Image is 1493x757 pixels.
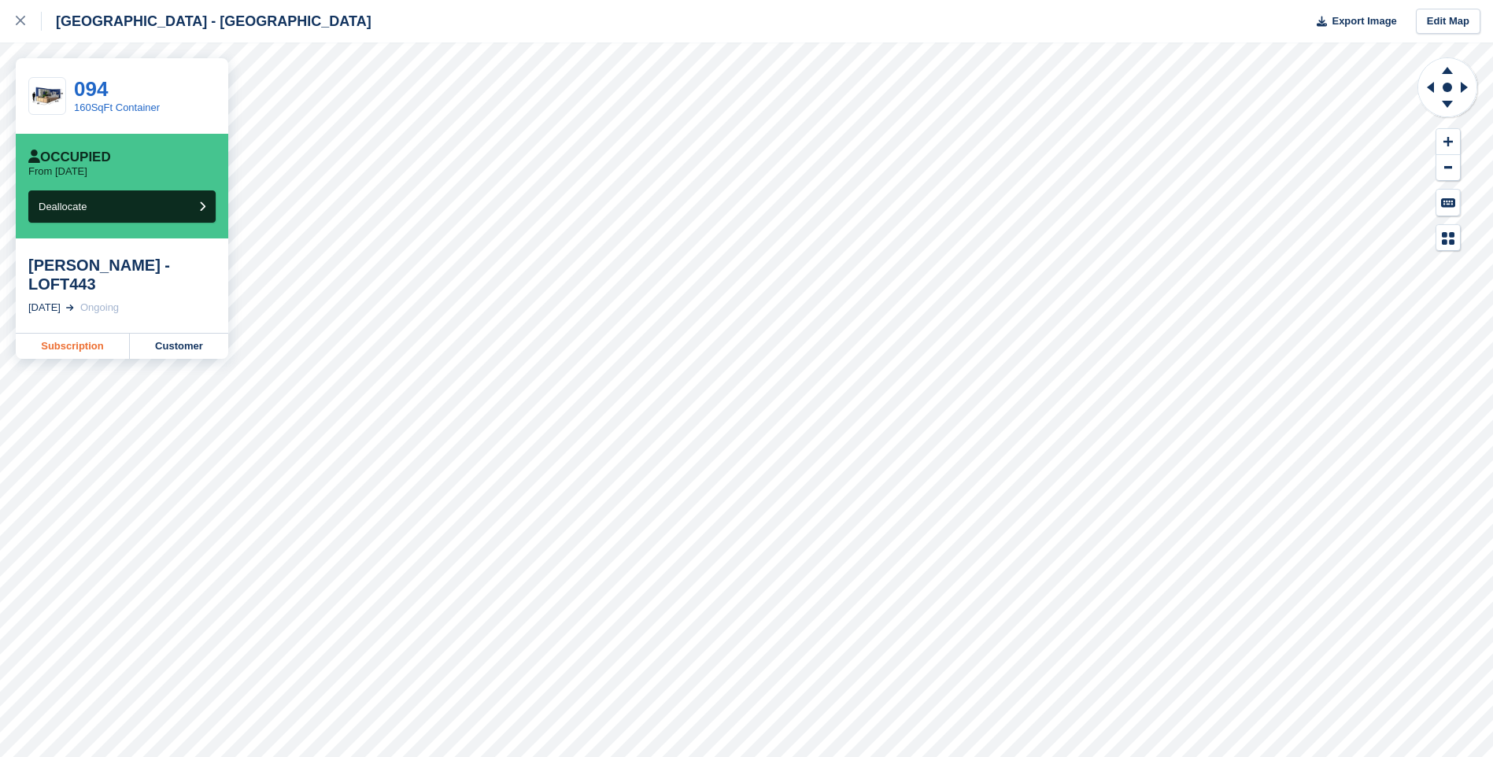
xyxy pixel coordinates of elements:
button: Keyboard Shortcuts [1436,190,1460,216]
div: [DATE] [28,300,61,316]
button: Map Legend [1436,225,1460,251]
img: arrow-right-light-icn-cde0832a797a2874e46488d9cf13f60e5c3a73dbe684e267c42b8395dfbc2abf.svg [66,305,74,311]
p: From [DATE] [28,165,87,178]
img: 20-ft-container.jpg [29,83,65,110]
button: Zoom Out [1436,155,1460,181]
a: 094 [74,77,108,101]
a: Edit Map [1416,9,1480,35]
div: [GEOGRAPHIC_DATA] - [GEOGRAPHIC_DATA] [42,12,371,31]
span: Deallocate [39,201,87,212]
a: Subscription [16,334,130,359]
div: Occupied [28,150,111,165]
div: Ongoing [80,300,119,316]
a: 160SqFt Container [74,102,160,113]
div: [PERSON_NAME] - LOFT443 [28,256,216,294]
button: Export Image [1307,9,1397,35]
a: Customer [130,334,228,359]
span: Export Image [1332,13,1396,29]
button: Zoom In [1436,129,1460,155]
button: Deallocate [28,190,216,223]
